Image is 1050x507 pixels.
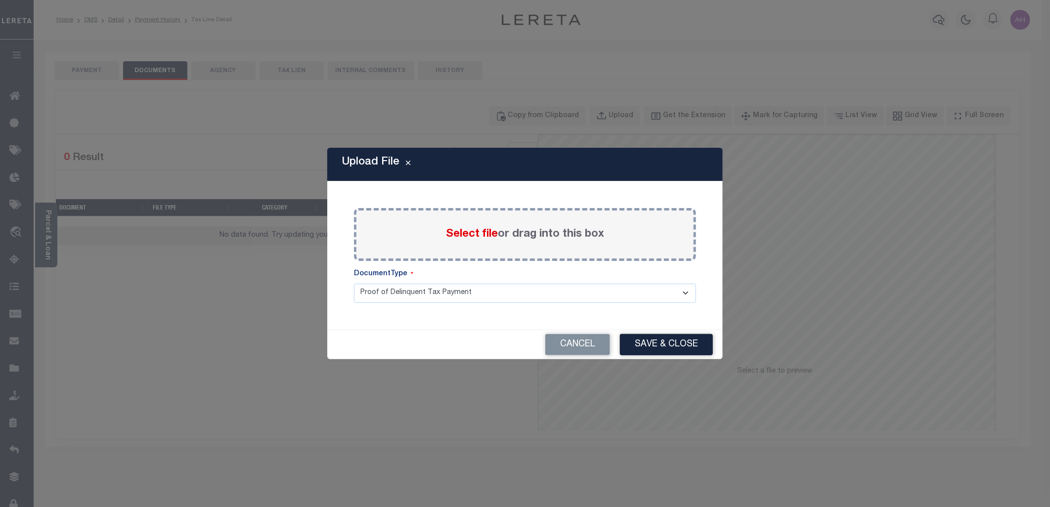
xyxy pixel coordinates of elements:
[620,334,713,355] button: Save & Close
[446,229,498,240] span: Select file
[342,156,399,169] h5: Upload File
[446,226,604,243] label: or drag into this box
[545,334,610,355] button: Cancel
[399,159,417,170] button: Close
[354,269,413,280] label: DocumentType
